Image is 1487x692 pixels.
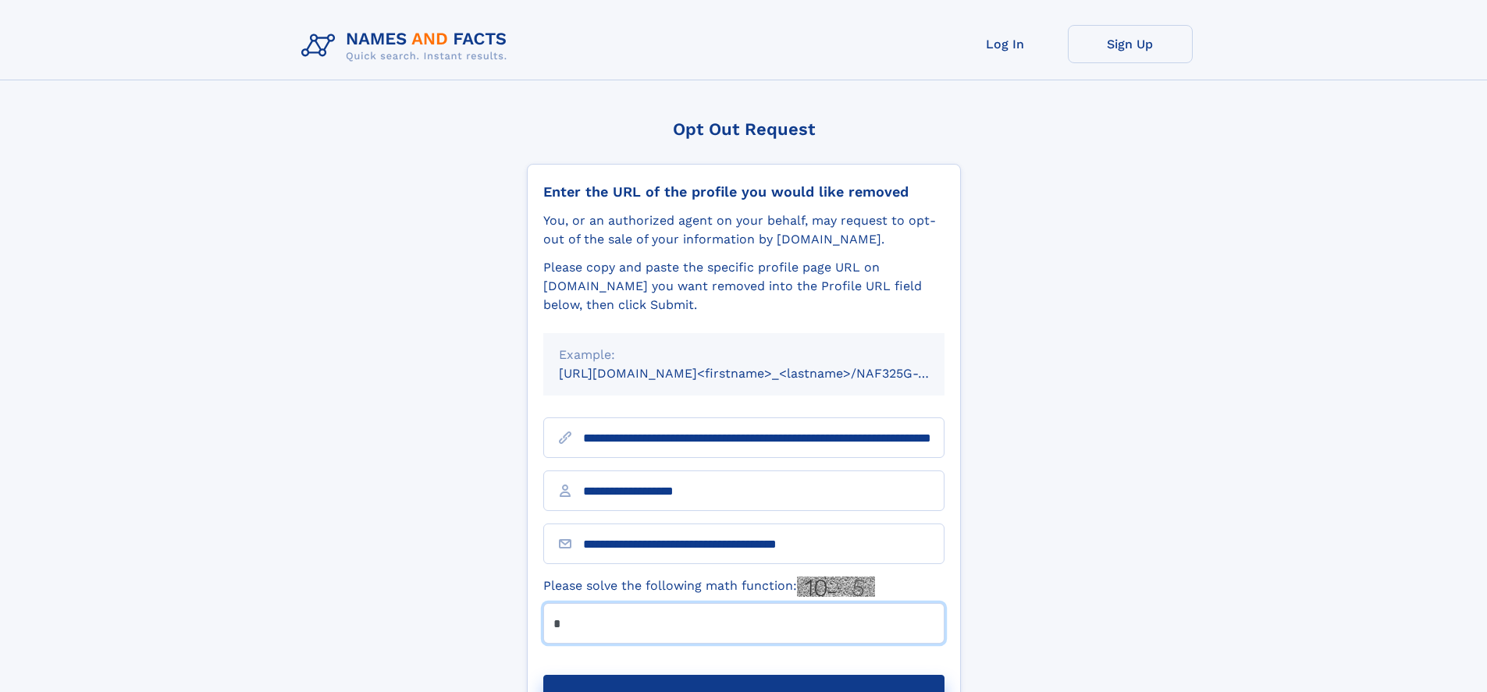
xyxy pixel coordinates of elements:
[543,577,875,597] label: Please solve the following math function:
[559,366,974,381] small: [URL][DOMAIN_NAME]<firstname>_<lastname>/NAF325G-xxxxxxxx
[527,119,961,139] div: Opt Out Request
[559,346,929,364] div: Example:
[543,258,944,314] div: Please copy and paste the specific profile page URL on [DOMAIN_NAME] you want removed into the Pr...
[295,25,520,67] img: Logo Names and Facts
[943,25,1068,63] a: Log In
[1068,25,1193,63] a: Sign Up
[543,183,944,201] div: Enter the URL of the profile you would like removed
[543,211,944,249] div: You, or an authorized agent on your behalf, may request to opt-out of the sale of your informatio...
